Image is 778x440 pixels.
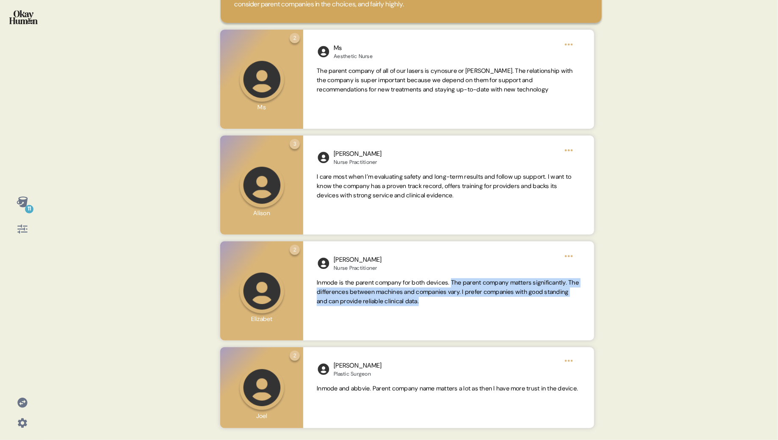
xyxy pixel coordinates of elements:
div: Aesthetic Nurse [334,53,373,60]
span: Inmode and abbvie. Parent company name matters a lot as then I have more trust in the device. [317,385,578,392]
div: 3 [290,139,300,149]
span: The parent company of all of our lasers is cynosure or [PERSON_NAME]. The relationship with the c... [317,67,573,93]
div: 2 [290,33,300,43]
div: [PERSON_NAME] [334,255,382,265]
img: l1ibTKarBSWXLOhlfT5LxFP+OttMJpPJZDKZTCbz9PgHEggSPYjZSwEAAAAASUVORK5CYII= [317,151,330,164]
div: [PERSON_NAME] [334,149,382,159]
img: l1ibTKarBSWXLOhlfT5LxFP+OttMJpPJZDKZTCbz9PgHEggSPYjZSwEAAAAASUVORK5CYII= [317,363,330,376]
div: Nurse Practitioner [334,159,382,166]
img: okayhuman.3b1b6348.png [9,10,38,24]
img: l1ibTKarBSWXLOhlfT5LxFP+OttMJpPJZDKZTCbz9PgHEggSPYjZSwEAAAAASUVORK5CYII= [317,45,330,58]
div: Nurse Practitioner [334,265,382,271]
span: I care most when I’m evaluating safety and long-term results and follow up support. I want to kno... [317,173,571,199]
div: 2 [290,351,300,361]
span: Inmode is the parent company for both devices. The parent company matters significantly. The diff... [317,279,579,305]
div: Plastic Surgeon [334,371,382,377]
div: Ms [334,43,373,53]
div: [PERSON_NAME] [334,361,382,371]
div: 2 [290,245,300,255]
div: 11 [25,205,33,213]
img: l1ibTKarBSWXLOhlfT5LxFP+OttMJpPJZDKZTCbz9PgHEggSPYjZSwEAAAAASUVORK5CYII= [317,257,330,270]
